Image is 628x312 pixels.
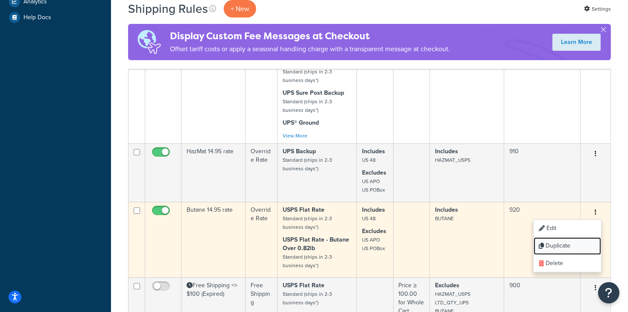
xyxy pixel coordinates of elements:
small: Standard (ships in 2-3 business days*) [283,68,332,84]
a: Help Docs [6,10,105,25]
a: Settings [584,3,611,15]
small: Standard (ships in 2-3 business days*) [283,253,332,269]
strong: Excludes [435,281,459,290]
strong: Includes [435,205,458,214]
a: Delete [534,255,601,272]
button: Open Resource Center [598,282,619,303]
small: Standard (ships in 2-3 business days*) [283,290,332,306]
strong: UPS Sure Post Backup [283,88,344,97]
h4: Display Custom Fee Messages at Checkout [170,29,450,43]
td: Butane 14.95 rate [181,202,245,277]
small: Standard (ships in 2-3 business days*) [283,98,332,114]
td: Override Rate [245,202,277,277]
h1: Shipping Rules [128,0,208,17]
p: Offset tariff costs or apply a seasonal handling charge with a transparent message at checkout. [170,43,450,55]
strong: Includes [362,147,385,156]
small: US APO US POBox [362,178,385,194]
small: US APO US POBox [362,236,385,252]
span: Help Docs [23,14,51,21]
a: View More [283,132,307,140]
strong: Includes [362,205,385,214]
td: HazMat 14.95 rate [181,143,245,202]
small: HAZMAT_USPS [435,156,470,164]
img: duties-banner-06bc72dcb5fe05cb3f9472aba00be2ae8eb53ab6f0d8bb03d382ba314ac3c341.png [128,24,170,60]
strong: Excludes [362,168,386,177]
strong: USPS Flat Rate [283,281,324,290]
td: 910 [504,143,581,202]
small: US 48 [362,156,376,164]
a: Duplicate [534,237,601,255]
strong: USPS Flat Rate [283,205,324,214]
strong: Excludes [362,227,386,236]
a: Learn More [552,34,601,51]
strong: Includes [435,147,458,156]
small: Standard (ships in 2-3 business days*) [283,156,332,172]
small: Standard (ships in 2-3 business days*) [283,215,332,231]
strong: UPS Backup [283,147,316,156]
td: Override Rate [245,143,277,202]
strong: UPS® Ground [283,118,319,127]
a: Edit [534,220,601,237]
td: 920 [504,202,581,277]
small: BUTANE [435,215,454,222]
small: US 48 [362,215,376,222]
strong: USPS Flat Rate - Butane Over 0.82lb [283,235,349,253]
